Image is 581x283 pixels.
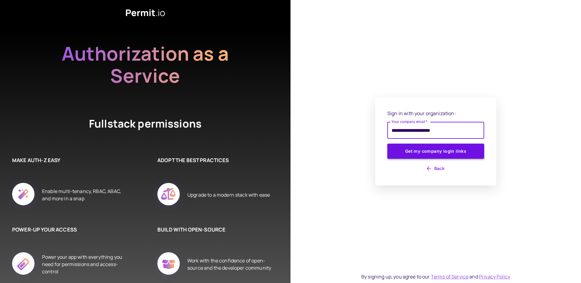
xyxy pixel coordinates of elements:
[187,176,270,214] div: Upgrade to a modern stack with ease
[431,273,468,280] a: Terms of Service
[42,245,127,283] div: Power your app with everything you need for permissions and access-control
[479,273,510,280] a: Privacy Policy
[187,245,272,283] div: Work with the confidence of open-source and the developer community
[157,226,272,234] h6: BUILD WITH OPEN-SOURCE
[67,116,224,132] h4: Fullstack permissions
[12,226,127,234] h6: POWER-UP YOUR ACCESS
[387,164,484,173] button: Back
[361,273,510,280] div: By signing up, you agree to our and
[387,144,484,159] button: Get my company login links
[12,156,127,164] h6: MAKE AUTH-Z EASY
[157,156,272,164] h6: ADOPT THE BEST PRACTICES
[42,42,248,87] h2: Authorization as a Service
[42,176,127,214] div: Enable multi-tenancy, RBAC, ABAC, and more in a snap
[392,119,428,124] label: Your company email
[387,110,484,117] p: Sign in with your organization:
